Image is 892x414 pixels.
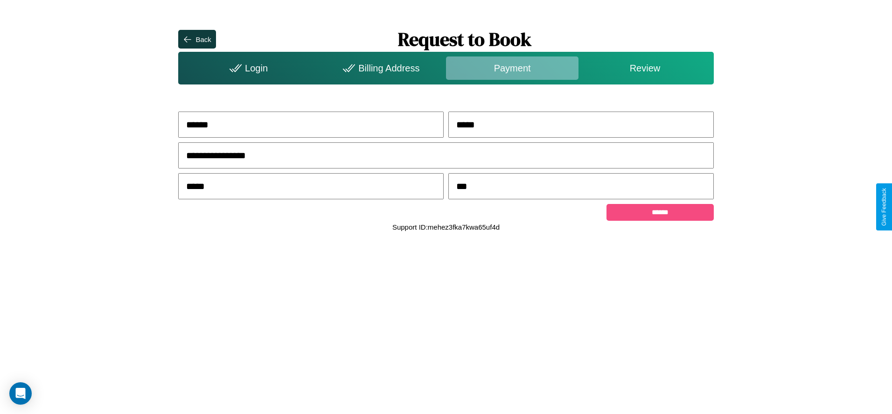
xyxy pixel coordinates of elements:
h1: Request to Book [216,27,714,52]
p: Support ID: mehez3fka7kwa65uf4d [392,221,500,233]
div: Payment [446,56,578,80]
button: Back [178,30,216,49]
div: Review [578,56,711,80]
div: Open Intercom Messenger [9,382,32,405]
div: Give Feedback [881,188,887,226]
div: Billing Address [314,56,446,80]
div: Back [195,35,211,43]
div: Login [181,56,313,80]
